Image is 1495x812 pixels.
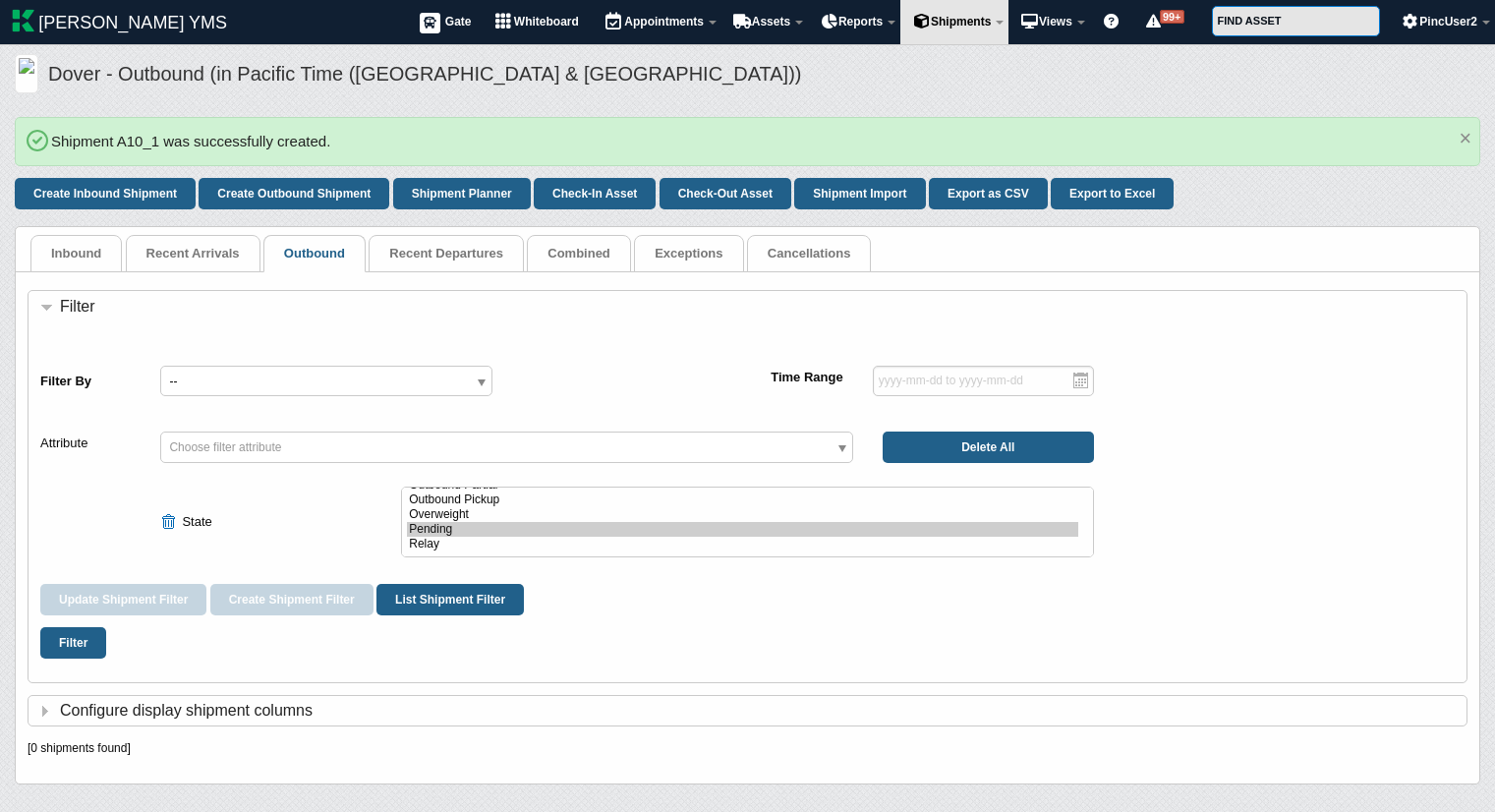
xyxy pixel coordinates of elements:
span: Views [1039,15,1072,29]
a: Export as CSV [929,178,1048,209]
input: yyyy-mm-dd to yyyy-mm-dd [873,366,1094,396]
span: [PERSON_NAME] YMS [38,13,227,32]
button: × [1459,128,1471,149]
a: Update Shipment Filter [40,584,206,615]
a: Check-Out Asset [660,178,791,209]
a: Inbound [51,246,101,261]
a: Recent Departures [389,246,503,261]
span: Whiteboard [514,15,579,29]
img: logo_kft-dov.png [15,54,38,93]
label: Filter By [40,370,91,392]
span: State [160,432,853,463]
a: Combined [547,246,610,261]
span: 99+ [1160,10,1184,24]
option: Outbound Pickup [407,493,1078,507]
span: × [1459,126,1471,150]
label: [0 shipments found] [28,738,1467,760]
option: Pending [407,522,1078,537]
span: -- [160,366,491,397]
a: Create Outbound Shipment [199,178,389,209]
label: Time Range [522,366,843,388]
a: Delete All [883,432,1094,463]
span: Assets [752,15,790,29]
span: Shipments [931,15,991,29]
a: Check-In Asset [534,178,656,209]
h6: Configure display shipment columns [40,700,1466,722]
a: Cancellations [768,246,851,261]
span: PincUser2 [1419,15,1477,29]
option: Relay [407,537,1078,551]
span: Appointments [624,15,704,29]
a: Exceptions [655,246,722,261]
h6: Filter [40,296,1466,318]
img: kaleris_logo-3ebf2631ebc22a01c0151beb3e8d9086943fb6b0da84f721a237efad54b5fda7.svg [12,9,35,32]
a: Shipment Planner [393,178,531,209]
label: State [182,510,211,533]
button: Filter [40,627,106,659]
h5: Dover - Outbound (in Pacific Time ([GEOGRAPHIC_DATA] & [GEOGRAPHIC_DATA])) [48,60,1470,93]
li: Shipment A10_1 was successfully created. [51,130,1444,153]
span: Gate [445,15,472,29]
input: FIND ASSET [1212,6,1380,36]
a: Recent Arrivals [146,246,240,261]
span: Reports [838,15,883,29]
a: Create Shipment Filter [210,584,374,615]
a: Shipment Import [794,178,925,209]
a: Create Inbound Shipment [15,178,196,209]
option: Overweight [407,507,1078,522]
a: Outbound [284,246,345,261]
label: Attribute [40,432,131,454]
a: List Shipment Filter [376,584,524,615]
a: Export to Excel [1051,178,1174,209]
